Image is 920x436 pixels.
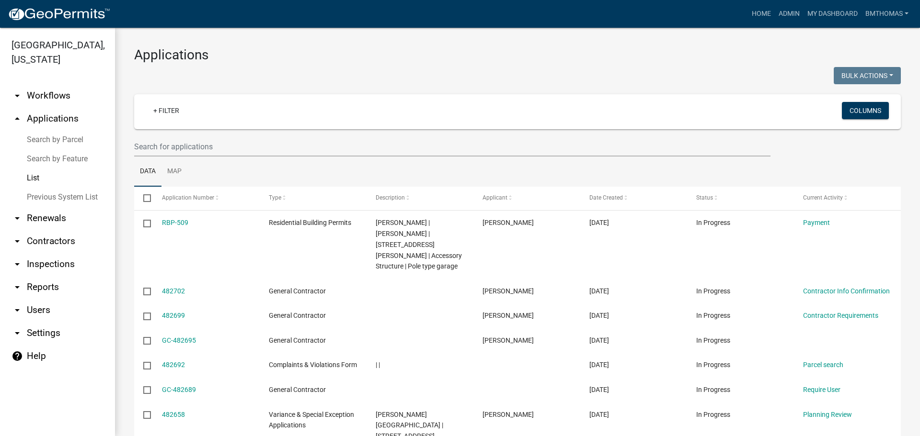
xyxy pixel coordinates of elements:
i: arrow_drop_down [11,327,23,339]
a: Data [134,157,161,187]
span: Current Activity [803,194,843,201]
span: 09/23/2025 [589,336,609,344]
span: 09/23/2025 [589,361,609,369]
datatable-header-cell: Current Activity [794,187,901,210]
i: arrow_drop_down [11,212,23,224]
a: GC-482689 [162,386,196,393]
a: 482699 [162,312,185,319]
span: General Contractor [269,336,326,344]
a: 482702 [162,287,185,295]
span: Chester T Gamble [483,411,534,418]
datatable-header-cell: Description [367,187,473,210]
span: Garry horner [483,287,534,295]
span: Marla Engle [483,219,534,226]
a: Contractor Info Confirmation [803,287,890,295]
span: 09/23/2025 [589,411,609,418]
a: Payment [803,219,830,226]
i: help [11,350,23,362]
datatable-header-cell: Type [259,187,366,210]
a: 482658 [162,411,185,418]
span: Robert Engle | Robert Engle | 247 E HARRISON ST DENVER, IN 46926 | Accessory Structure | Pole typ... [376,219,462,270]
a: Require User [803,386,840,393]
span: Garry horner [483,336,534,344]
button: Bulk Actions [834,67,901,84]
span: 09/23/2025 [589,386,609,393]
span: General Contractor [269,287,326,295]
i: arrow_drop_down [11,304,23,316]
span: Residential Building Permits [269,219,351,226]
span: | | [376,361,380,369]
i: arrow_drop_down [11,90,23,101]
a: Parcel search [803,361,843,369]
span: In Progress [696,361,730,369]
a: RBP-509 [162,219,188,226]
span: 09/23/2025 [589,312,609,319]
a: My Dashboard [804,5,862,23]
span: In Progress [696,411,730,418]
a: + Filter [146,102,187,119]
button: Columns [842,102,889,119]
a: Map [161,157,187,187]
a: GC-482695 [162,336,196,344]
span: In Progress [696,287,730,295]
h3: Applications [134,47,901,63]
span: In Progress [696,336,730,344]
datatable-header-cell: Status [687,187,794,210]
a: 482692 [162,361,185,369]
span: 09/23/2025 [589,287,609,295]
span: General Contractor [269,312,326,319]
datatable-header-cell: Application Number [152,187,259,210]
datatable-header-cell: Date Created [580,187,687,210]
a: Home [748,5,775,23]
span: Application Number [162,194,214,201]
datatable-header-cell: Select [134,187,152,210]
span: Applicant [483,194,507,201]
i: arrow_drop_down [11,258,23,270]
span: In Progress [696,219,730,226]
span: In Progress [696,386,730,393]
a: bmthomas [862,5,912,23]
span: In Progress [696,312,730,319]
span: Garry horner [483,312,534,319]
span: General Contractor [269,386,326,393]
a: Admin [775,5,804,23]
i: arrow_drop_down [11,235,23,247]
span: Complaints & Violations Form [269,361,357,369]
i: arrow_drop_up [11,113,23,124]
datatable-header-cell: Applicant [473,187,580,210]
span: Status [696,194,713,201]
span: Date Created [589,194,623,201]
span: Variance & Special Exception Applications [269,411,354,429]
input: Search for applications [134,137,770,157]
span: Type [269,194,281,201]
span: Description [376,194,405,201]
span: 09/23/2025 [589,219,609,226]
a: Planning Review [803,411,852,418]
a: Contractor Requirements [803,312,878,319]
i: arrow_drop_down [11,281,23,293]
